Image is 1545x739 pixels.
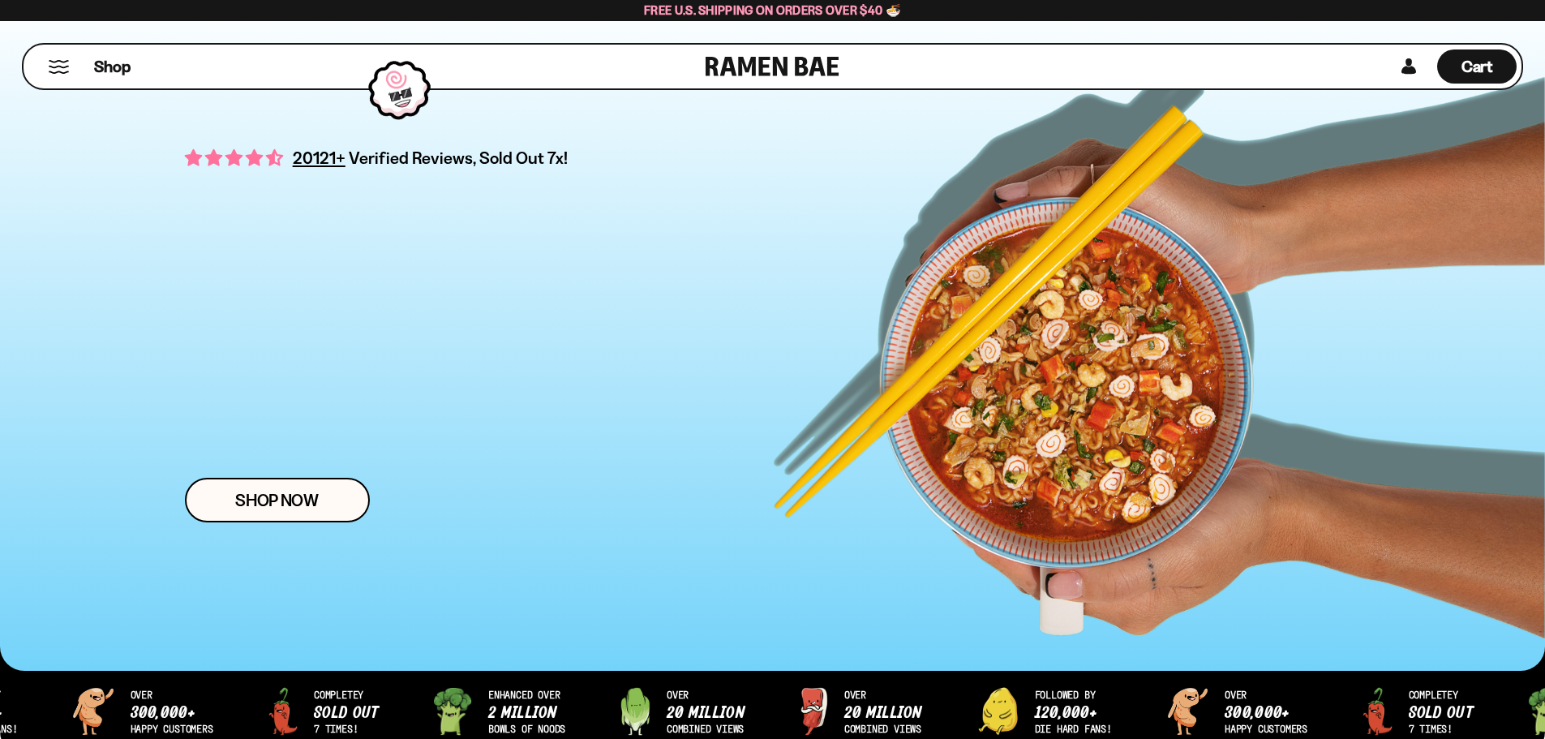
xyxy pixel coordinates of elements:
[235,492,319,509] span: Shop Now
[1461,57,1493,76] span: Cart
[94,56,131,78] span: Shop
[94,49,131,84] a: Shop
[185,478,370,522] a: Shop Now
[293,145,345,170] span: 20121+
[48,60,70,74] button: Mobile Menu Trigger
[349,148,569,168] span: Verified Reviews, Sold Out 7x!
[1437,45,1517,88] div: Cart
[644,2,901,18] span: Free U.S. Shipping on Orders over $40 🍜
